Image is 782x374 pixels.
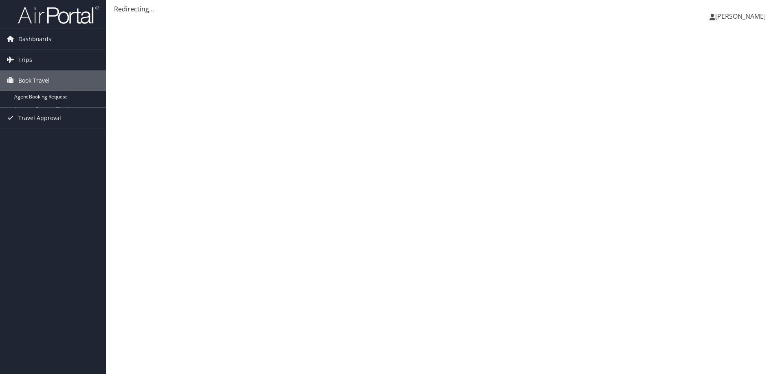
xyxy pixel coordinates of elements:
[710,4,774,28] a: [PERSON_NAME]
[18,5,99,24] img: airportal-logo.png
[114,4,774,14] div: Redirecting...
[18,29,51,49] span: Dashboards
[18,70,50,91] span: Book Travel
[18,50,32,70] span: Trips
[18,108,61,128] span: Travel Approval
[715,12,766,21] span: [PERSON_NAME]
